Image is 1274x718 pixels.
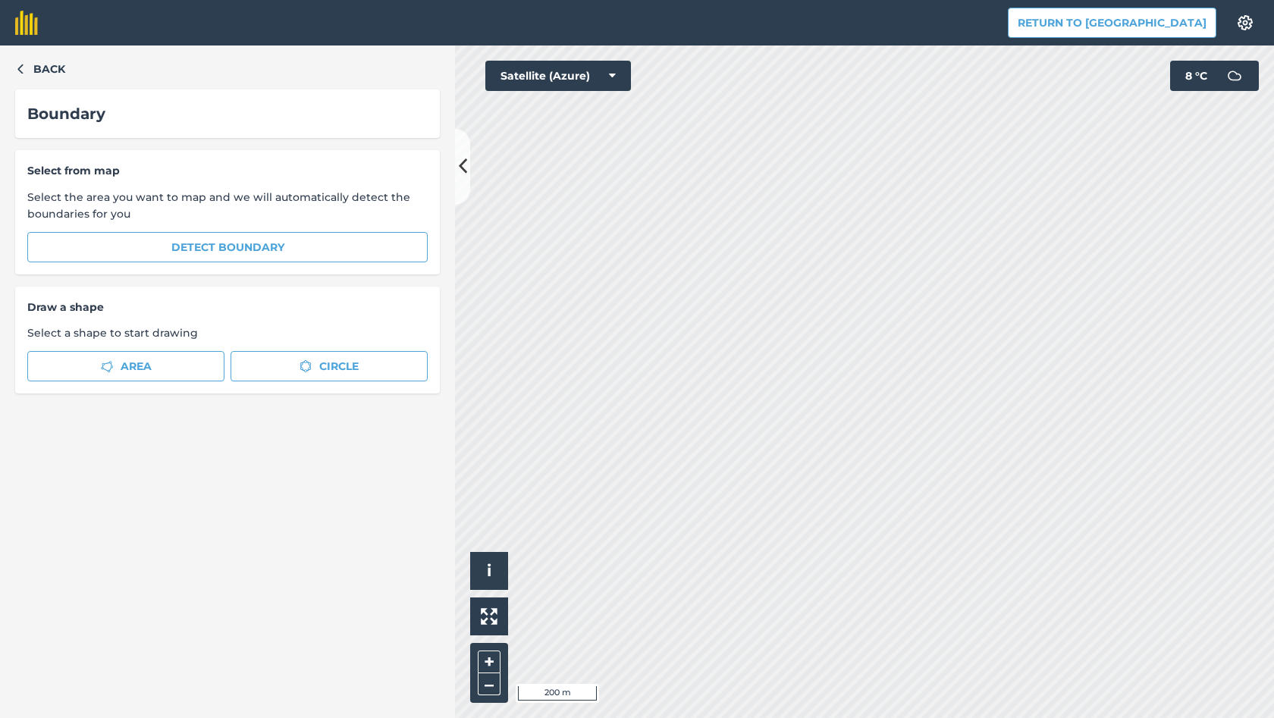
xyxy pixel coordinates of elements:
span: 8 ° C [1185,61,1207,91]
span: Area [121,358,152,375]
span: Circle [319,358,359,375]
button: – [478,673,500,695]
button: + [478,651,500,673]
img: fieldmargin Logo [15,11,38,35]
button: Back [15,61,65,77]
button: Return to [GEOGRAPHIC_DATA] [1008,8,1216,38]
span: Select the area you want to map and we will automatically detect the boundaries for you [27,189,428,223]
img: Four arrows, one pointing top left, one top right, one bottom right and the last bottom left [481,608,497,625]
button: 8 °C [1170,61,1259,91]
span: Draw a shape [27,299,428,315]
div: Boundary [27,102,428,126]
span: Select from map [27,162,428,179]
button: Area [27,351,224,381]
button: Circle [231,351,428,381]
button: Detect boundary [27,232,428,262]
img: svg+xml;base64,PD94bWwgdmVyc2lvbj0iMS4wIiBlbmNvZGluZz0idXRmLTgiPz4KPCEtLSBHZW5lcmF0b3I6IEFkb2JlIE... [1219,61,1250,91]
button: Satellite (Azure) [485,61,631,91]
span: i [487,561,491,580]
span: Select a shape to start drawing [27,325,428,341]
img: A cog icon [1236,15,1254,30]
button: i [470,552,508,590]
span: Back [33,61,65,77]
